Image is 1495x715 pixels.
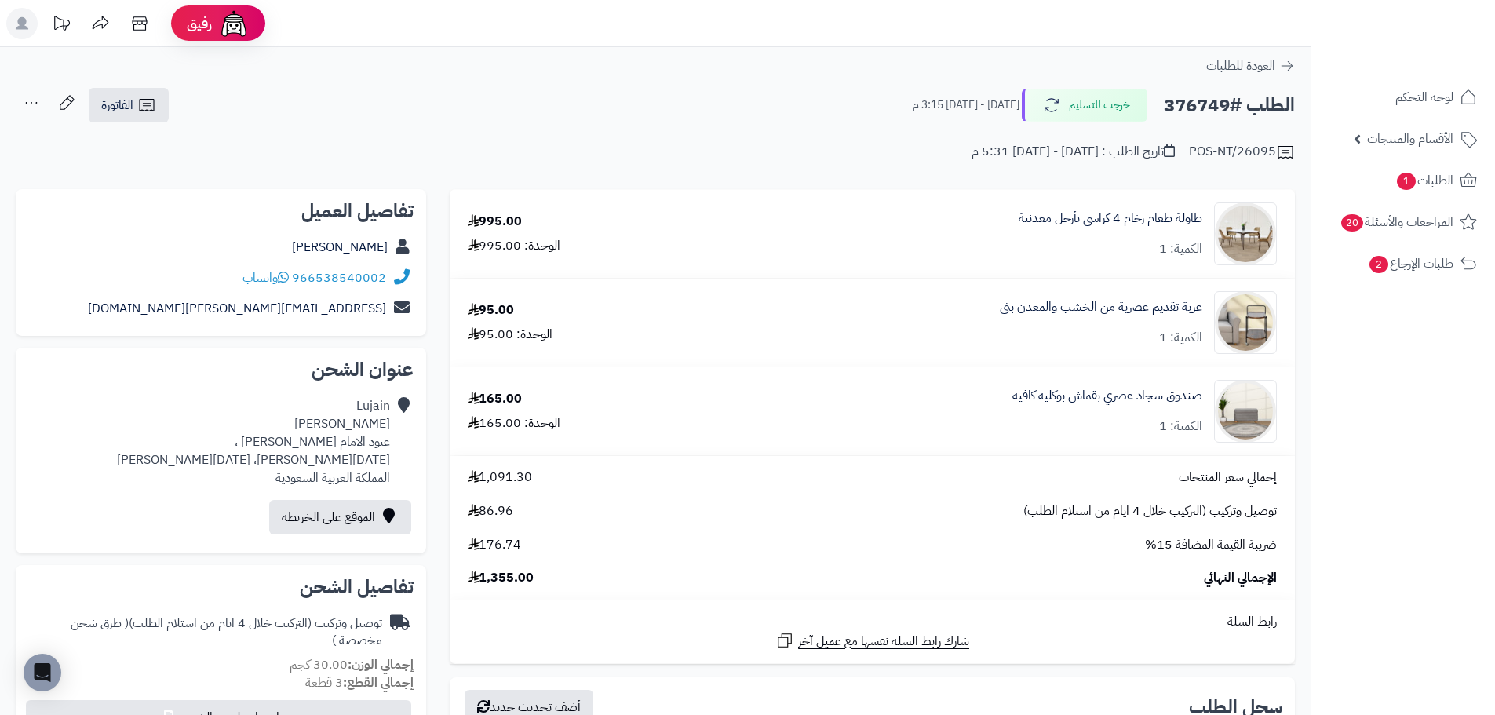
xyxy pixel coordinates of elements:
a: واتساب [242,268,289,287]
span: 1,355.00 [468,569,534,587]
a: الطلبات1 [1321,162,1486,199]
h2: تفاصيل الشحن [28,578,414,596]
h2: عنوان الشحن [28,360,414,379]
button: خرجت للتسليم [1022,89,1147,122]
span: المراجعات والأسئلة [1340,211,1453,233]
span: 1,091.30 [468,469,532,487]
span: 2 [1369,255,1389,274]
a: طلبات الإرجاع2 [1321,245,1486,283]
img: logo-2.png [1388,17,1480,50]
div: توصيل وتركيب (التركيب خلال 4 ايام من استلام الطلب) [28,615,382,651]
img: ai-face.png [218,8,250,39]
a: [EMAIL_ADDRESS][PERSON_NAME][DOMAIN_NAME] [88,299,386,318]
div: الوحدة: 95.00 [468,326,552,344]
span: شارك رابط السلة نفسها مع عميل آخر [798,633,969,651]
a: الفاتورة [89,88,169,122]
a: [PERSON_NAME] [292,238,388,257]
small: 3 قطعة [305,673,414,692]
span: لوحة التحكم [1395,86,1453,108]
span: طلبات الإرجاع [1368,253,1453,275]
a: شارك رابط السلة نفسها مع عميل آخر [775,631,969,651]
a: عربة تقديم عصرية من الخشب والمعدن بني [1000,298,1202,316]
span: الطلبات [1395,170,1453,192]
img: 1752926963-1-90x90.jpg [1215,291,1276,354]
div: رابط السلة [456,613,1289,631]
a: طاولة طعام رخام 4 كراسي بأرجل معدنية [1019,210,1202,228]
span: الفاتورة [101,96,133,115]
div: تاريخ الطلب : [DATE] - [DATE] 5:31 م [972,143,1175,161]
strong: إجمالي القطع: [343,673,414,692]
span: 20 [1340,213,1365,232]
span: 1 [1396,172,1417,191]
a: المراجعات والأسئلة20 [1321,203,1486,241]
div: 95.00 [468,301,514,319]
div: 995.00 [468,213,522,231]
span: ضريبة القيمة المضافة 15% [1145,536,1277,554]
small: 30.00 كجم [290,655,414,674]
a: صندوق سجاد عصري بقماش بوكليه كافيه [1012,387,1202,405]
span: توصيل وتركيب (التركيب خلال 4 ايام من استلام الطلب) [1023,502,1277,520]
div: 165.00 [468,390,522,408]
span: ( طرق شحن مخصصة ) [71,614,382,651]
a: الموقع على الخريطة [269,500,411,534]
span: إجمالي سعر المنتجات [1179,469,1277,487]
div: الكمية: 1 [1159,329,1202,347]
a: تحديثات المنصة [42,8,81,43]
a: لوحة التحكم [1321,78,1486,116]
a: 966538540002 [292,268,386,287]
h2: تفاصيل العميل [28,202,414,221]
div: الوحدة: 165.00 [468,414,560,432]
span: رفيق [187,14,212,33]
small: [DATE] - [DATE] 3:15 م [913,97,1019,113]
img: 1752663367-1-90x90.jpg [1215,202,1276,265]
a: العودة للطلبات [1206,57,1295,75]
div: الوحدة: 995.00 [468,237,560,255]
span: 176.74 [468,536,521,554]
div: الكمية: 1 [1159,240,1202,258]
div: Open Intercom Messenger [24,654,61,691]
strong: إجمالي الوزن: [348,655,414,674]
span: 86.96 [468,502,513,520]
div: Lujain [PERSON_NAME] عتود الامام [PERSON_NAME] ، [DATE][PERSON_NAME]، [DATE][PERSON_NAME] المملكة... [117,397,390,487]
span: الأقسام والمنتجات [1367,128,1453,150]
img: 1753261164-1-90x90.jpg [1215,380,1276,443]
div: الكمية: 1 [1159,418,1202,436]
span: العودة للطلبات [1206,57,1275,75]
h2: الطلب #376749 [1164,89,1295,122]
div: POS-NT/26095 [1189,143,1295,162]
span: الإجمالي النهائي [1204,569,1277,587]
